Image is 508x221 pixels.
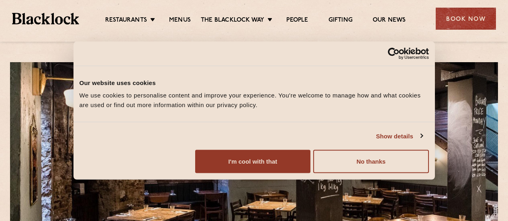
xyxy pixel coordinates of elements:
[436,8,496,30] div: Book Now
[376,131,422,141] a: Show details
[80,78,429,87] div: Our website uses cookies
[105,16,147,25] a: Restaurants
[313,150,428,173] button: No thanks
[328,16,353,25] a: Gifting
[195,150,310,173] button: I'm cool with that
[12,13,79,24] img: BL_Textured_Logo-footer-cropped.svg
[201,16,264,25] a: The Blacklock Way
[359,47,429,59] a: Usercentrics Cookiebot - opens in a new window
[286,16,308,25] a: People
[373,16,406,25] a: Our News
[169,16,191,25] a: Menus
[80,91,429,110] div: We use cookies to personalise content and improve your experience. You're welcome to manage how a...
